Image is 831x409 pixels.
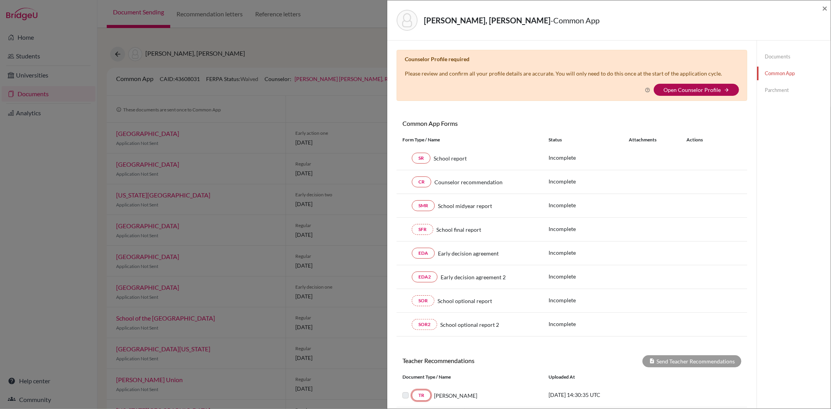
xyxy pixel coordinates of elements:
[412,200,435,211] a: SMR
[629,136,677,143] div: Attachments
[412,224,433,235] a: SFR
[440,321,499,329] span: School optional report 2
[757,83,831,97] a: Parchment
[663,86,721,93] a: Open Counselor Profile
[397,136,543,143] div: Form Type / Name
[412,248,435,259] a: EDA
[424,16,550,25] strong: [PERSON_NAME], [PERSON_NAME]
[757,67,831,80] a: Common App
[412,271,438,282] a: EDA2
[822,2,827,14] span: ×
[549,177,629,185] p: Incomplete
[822,4,827,13] button: Close
[549,272,629,280] p: Incomplete
[412,390,431,401] a: TR
[550,16,600,25] span: - Common App
[757,50,831,63] a: Documents
[724,87,729,93] i: arrow_forward
[434,391,477,400] span: [PERSON_NAME]
[549,136,629,143] div: Status
[397,357,572,364] h6: Teacher Recommendations
[543,374,660,381] div: Uploaded at
[438,249,499,257] span: Early decision agreement
[436,226,481,234] span: School final report
[412,176,431,187] a: CR
[397,120,572,127] h6: Common App Forms
[549,391,654,399] p: [DATE] 14:30:35 UTC
[549,153,629,162] p: Incomplete
[434,178,503,186] span: Counselor recommendation
[397,374,543,381] div: Document Type / Name
[412,319,437,330] a: SOR2
[412,153,430,164] a: SR
[549,201,629,209] p: Incomplete
[441,273,506,281] span: Early decision agreement 2
[677,136,725,143] div: Actions
[549,320,629,328] p: Incomplete
[412,295,434,306] a: SOR
[549,296,629,304] p: Incomplete
[438,202,492,210] span: School midyear report
[438,297,492,305] span: School optional report
[654,84,739,96] button: Open Counselor Profilearrow_forward
[434,154,467,162] span: School report
[405,56,469,62] b: Counselor Profile required
[642,355,741,367] div: Send Teacher Recommendations
[405,69,722,78] p: Please review and confirm all your profile details are accurate. You will only need to do this on...
[549,225,629,233] p: Incomplete
[549,249,629,257] p: Incomplete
